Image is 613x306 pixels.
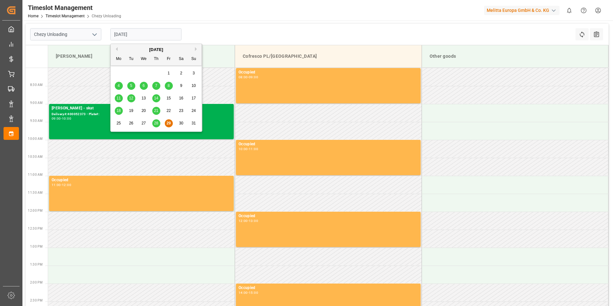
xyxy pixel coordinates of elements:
[239,148,248,150] div: 10:00
[141,108,146,113] span: 20
[140,82,148,90] div: Choose Wednesday, August 6th, 2025
[127,55,135,63] div: Tu
[30,299,43,302] span: 2:30 PM
[129,108,133,113] span: 19
[248,219,249,222] div: -
[141,121,146,125] span: 27
[28,3,121,13] div: Timeslot Management
[52,105,231,112] div: [PERSON_NAME] - skat
[177,94,185,102] div: Choose Saturday, August 16th, 2025
[191,108,196,113] span: 24
[127,94,135,102] div: Choose Tuesday, August 12th, 2025
[52,112,231,117] div: Delivery#:400052373 - Plate#:
[427,50,603,62] div: Other goods
[114,47,118,51] button: Previous Month
[177,69,185,77] div: Choose Saturday, August 2nd, 2025
[484,4,562,16] button: Melitta Europa GmbH & Co. KG
[62,117,71,120] div: 10:00
[191,96,196,100] span: 17
[140,94,148,102] div: Choose Wednesday, August 13th, 2025
[141,96,146,100] span: 13
[190,55,198,63] div: Su
[30,83,43,87] span: 8:30 AM
[249,219,258,222] div: 13:00
[249,148,258,150] div: 11:00
[152,107,160,115] div: Choose Thursday, August 21st, 2025
[89,30,99,39] button: open menu
[239,285,418,291] div: Occupied
[127,82,135,90] div: Choose Tuesday, August 5th, 2025
[116,96,121,100] span: 11
[152,82,160,90] div: Choose Thursday, August 7th, 2025
[154,108,158,113] span: 21
[30,28,101,40] input: Type to search/select
[28,137,43,140] span: 10:00 AM
[46,14,85,18] a: Timeslot Management
[166,96,171,100] span: 15
[484,6,559,15] div: Melitta Europa GmbH & Co. KG
[111,47,202,53] div: [DATE]
[165,94,173,102] div: Choose Friday, August 15th, 2025
[30,119,43,123] span: 9:30 AM
[166,108,171,113] span: 22
[140,107,148,115] div: Choose Wednesday, August 20th, 2025
[166,121,171,125] span: 29
[110,28,181,40] input: DD-MM-YYYY
[130,83,132,88] span: 5
[155,83,157,88] span: 7
[115,107,123,115] div: Choose Monday, August 18th, 2025
[177,82,185,90] div: Choose Saturday, August 9th, 2025
[116,108,121,113] span: 18
[52,183,61,186] div: 11:00
[248,76,249,79] div: -
[165,119,173,127] div: Choose Friday, August 29th, 2025
[165,82,173,90] div: Choose Friday, August 8th, 2025
[28,209,43,212] span: 12:00 PM
[177,55,185,63] div: Sa
[28,155,43,158] span: 10:30 AM
[129,121,133,125] span: 26
[180,83,182,88] span: 9
[61,117,62,120] div: -
[52,117,61,120] div: 09:00
[177,119,185,127] div: Choose Saturday, August 30th, 2025
[193,71,195,75] span: 3
[191,83,196,88] span: 10
[239,219,248,222] div: 12:00
[152,119,160,127] div: Choose Thursday, August 28th, 2025
[239,69,418,76] div: Occupied
[239,213,418,219] div: Occupied
[239,141,418,148] div: Occupied
[154,96,158,100] span: 14
[248,148,249,150] div: -
[180,71,182,75] span: 2
[168,83,170,88] span: 8
[190,94,198,102] div: Choose Sunday, August 17th, 2025
[115,119,123,127] div: Choose Monday, August 25th, 2025
[28,191,43,194] span: 11:30 AM
[115,55,123,63] div: Mo
[140,119,148,127] div: Choose Wednesday, August 27th, 2025
[179,108,183,113] span: 23
[168,71,170,75] span: 1
[140,55,148,63] div: We
[190,107,198,115] div: Choose Sunday, August 24th, 2025
[53,50,230,62] div: [PERSON_NAME]
[249,76,258,79] div: 09:00
[249,291,258,294] div: 15:00
[113,67,200,130] div: month 2025-08
[576,3,591,18] button: Help Center
[239,291,248,294] div: 14:00
[115,94,123,102] div: Choose Monday, August 11th, 2025
[30,263,43,266] span: 1:30 PM
[30,101,43,105] span: 9:00 AM
[177,107,185,115] div: Choose Saturday, August 23rd, 2025
[191,121,196,125] span: 31
[30,281,43,284] span: 2:00 PM
[28,14,38,18] a: Home
[562,3,576,18] button: show 0 new notifications
[190,69,198,77] div: Choose Sunday, August 3rd, 2025
[165,55,173,63] div: Fr
[240,50,416,62] div: Cofresco PL/[GEOGRAPHIC_DATA]
[190,82,198,90] div: Choose Sunday, August 10th, 2025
